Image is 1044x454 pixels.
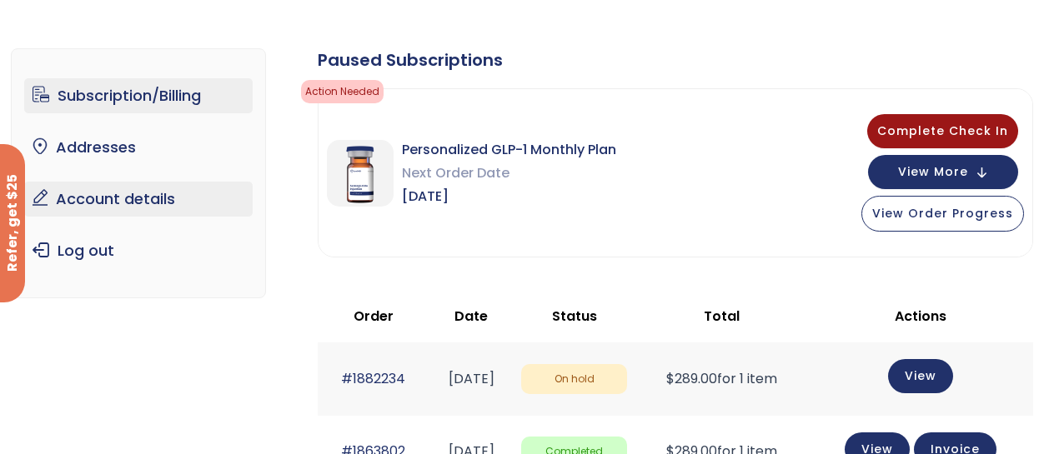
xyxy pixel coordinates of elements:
[24,130,253,165] a: Addresses
[861,196,1024,232] button: View Order Progress
[402,138,616,162] span: Personalized GLP-1 Monthly Plan
[11,48,267,298] nav: Account pages
[872,205,1013,222] span: View Order Progress
[666,369,717,388] span: 289.00
[877,122,1008,139] span: Complete Check In
[24,182,253,217] a: Account details
[895,307,946,326] span: Actions
[635,342,808,415] td: for 1 item
[888,359,953,393] a: View
[341,369,405,388] a: #1882234
[704,307,740,326] span: Total
[301,80,384,103] span: Action Needed
[898,167,968,177] span: View More
[454,307,488,326] span: Date
[449,369,494,388] time: [DATE]
[867,114,1018,148] button: Complete Check In
[868,155,1018,189] button: View More
[552,307,597,326] span: Status
[24,78,253,113] a: Subscription/Billing
[402,185,616,208] span: [DATE]
[24,233,253,268] a: Log out
[521,364,626,395] span: On hold
[402,162,616,185] span: Next Order Date
[666,369,675,388] span: $
[354,307,394,326] span: Order
[318,48,1034,72] div: Paused Subscriptions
